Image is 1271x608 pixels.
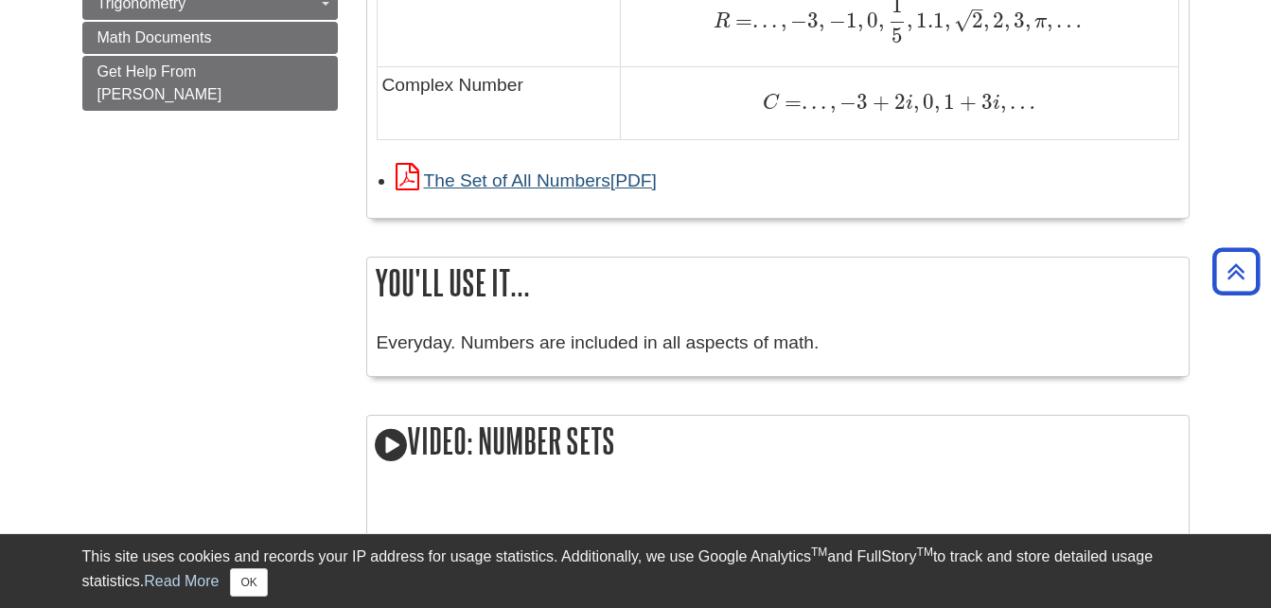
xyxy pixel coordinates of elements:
[714,11,730,32] span: R
[824,8,845,33] span: −
[1010,8,1025,33] span: 3
[972,8,983,33] span: 2
[1006,89,1035,115] span: …
[868,89,890,115] span: +
[377,66,621,139] td: Complex Number
[777,8,786,33] span: ,
[144,573,219,589] a: Read More
[955,89,977,115] span: +
[940,89,955,115] span: 1
[82,22,338,54] a: Math Documents
[906,93,913,114] span: i
[983,8,989,33] span: ,
[97,63,222,102] span: Get Help From [PERSON_NAME]
[913,89,919,115] span: ,
[367,258,1189,308] h2: You'll use it...
[817,89,826,115] span: .
[1031,11,1047,32] span: π
[82,545,1190,597] div: This site uses cookies and records your IP address for usage statistics. Additionally, we use Goo...
[917,545,933,559] sup: TM
[934,89,940,115] span: ,
[857,8,863,33] span: ,
[878,8,884,33] span: ,
[944,8,950,33] span: ,
[919,89,934,115] span: 0
[1047,8,1052,33] span: ,
[954,8,972,33] span: √
[846,8,857,33] span: 1
[786,8,807,33] span: −
[367,416,1189,470] h2: Video: Number Sets
[396,170,657,190] a: Link opens in new window
[230,568,267,597] button: Close
[1025,8,1031,33] span: ,
[912,8,944,33] span: 1.1
[819,8,824,33] span: ,
[768,8,777,33] span: .
[826,89,836,115] span: ,
[802,89,807,115] span: .
[977,89,993,115] span: 3
[377,330,1179,357] p: Everyday. Numbers are included in all aspects of math.
[97,29,212,45] span: Math Documents
[807,89,817,115] span: .
[1206,259,1266,284] a: Back to Top
[1004,8,1010,33] span: ,
[752,8,758,33] span: .
[811,545,827,559] sup: TM
[891,23,903,48] span: 5
[993,93,1000,114] span: i
[1000,89,1006,115] span: ,
[730,8,752,33] span: =
[807,8,819,33] span: 3
[763,93,779,114] span: C
[907,8,912,33] span: ,
[836,89,856,115] span: −
[758,8,768,33] span: .
[82,56,338,111] a: Get Help From [PERSON_NAME]
[856,89,868,115] span: 3
[863,8,878,33] span: 0
[890,89,906,115] span: 2
[989,8,1004,33] span: 2
[779,89,802,115] span: =
[1052,8,1082,33] span: …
